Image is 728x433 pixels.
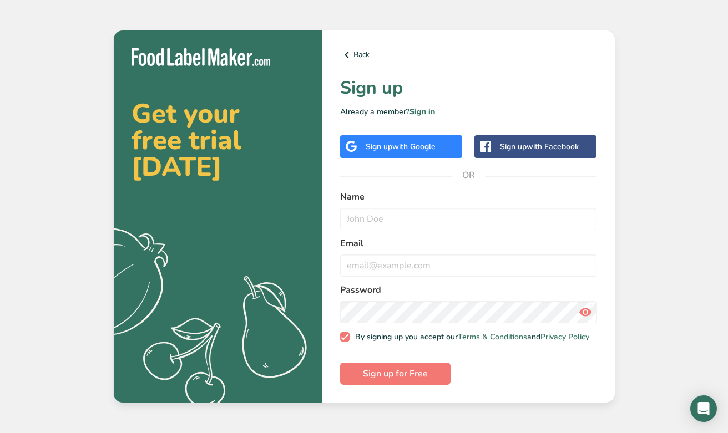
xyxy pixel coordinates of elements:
a: Terms & Conditions [458,332,527,342]
label: Name [340,190,597,203]
span: By signing up you accept our and [350,332,589,342]
p: Already a member? [340,106,597,118]
label: Email [340,237,597,250]
span: with Google [392,141,436,152]
input: John Doe [340,208,597,230]
button: Sign up for Free [340,363,451,385]
img: Food Label Maker [132,48,270,67]
label: Password [340,283,597,297]
h1: Sign up [340,75,597,101]
span: OR [452,159,485,192]
input: email@example.com [340,254,597,277]
a: Back [340,48,597,62]
h2: Get your free trial [DATE] [132,100,305,180]
a: Sign in [410,106,435,117]
span: with Facebook [527,141,579,152]
div: Sign up [500,141,579,152]
div: Sign up [366,141,436,152]
div: Open Intercom Messenger [690,395,717,422]
span: Sign up for Free [363,367,428,380]
a: Privacy Policy [540,332,589,342]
